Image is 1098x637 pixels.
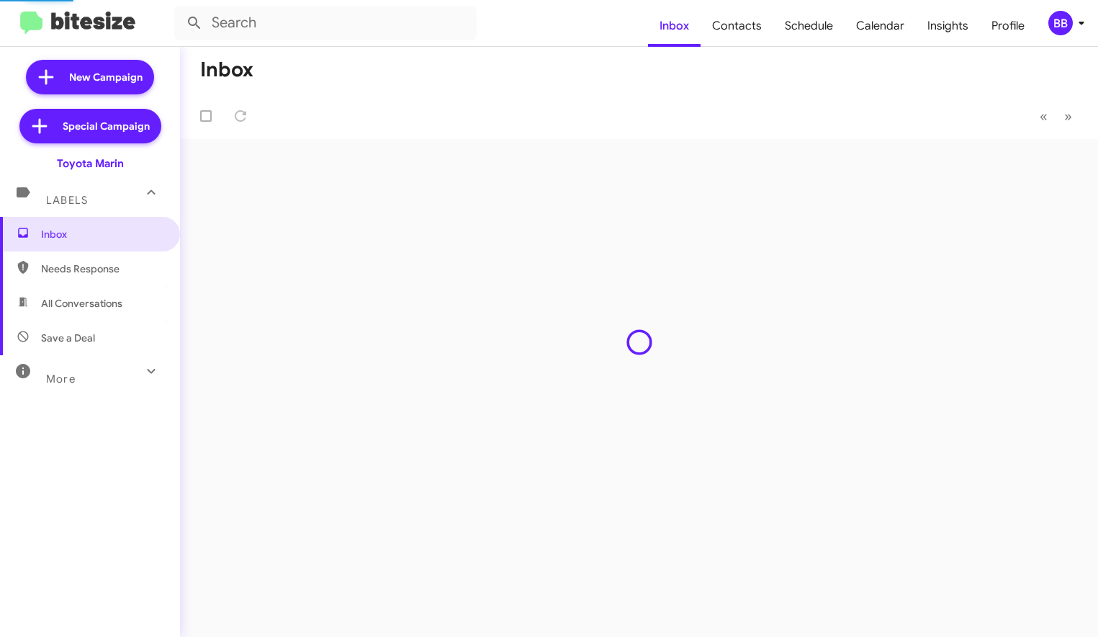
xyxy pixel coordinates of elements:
[648,5,701,47] a: Inbox
[46,373,76,386] span: More
[773,5,845,47] a: Schedule
[1036,11,1082,35] button: BB
[916,5,980,47] a: Insights
[41,296,122,311] span: All Conversations
[26,60,154,94] a: New Campaign
[1056,102,1081,131] button: Next
[41,331,95,345] span: Save a Deal
[701,5,773,47] a: Contacts
[57,156,124,171] div: Toyota Marin
[1032,102,1081,131] nav: Page navigation example
[1031,102,1056,131] button: Previous
[1048,11,1073,35] div: BB
[41,262,163,276] span: Needs Response
[845,5,916,47] a: Calendar
[200,58,253,81] h1: Inbox
[1040,107,1048,125] span: «
[41,227,163,241] span: Inbox
[46,194,88,207] span: Labels
[19,109,161,143] a: Special Campaign
[63,119,150,133] span: Special Campaign
[69,70,143,84] span: New Campaign
[174,6,477,40] input: Search
[980,5,1036,47] a: Profile
[1064,107,1072,125] span: »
